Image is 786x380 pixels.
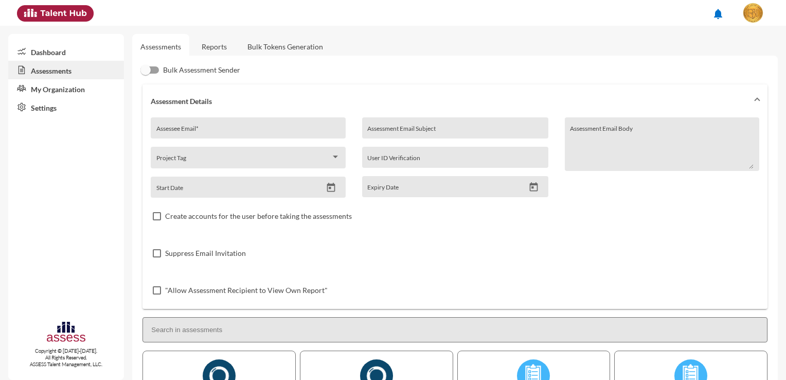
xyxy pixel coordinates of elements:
[46,320,86,346] img: assesscompany-logo.png
[163,64,240,76] span: Bulk Assessment Sender
[8,98,124,116] a: Settings
[142,317,767,342] input: Search in assessments
[322,182,340,193] button: Open calendar
[239,34,331,59] a: Bulk Tokens Generation
[165,284,328,297] span: "Allow Assessment Recipient to View Own Report"
[165,247,246,260] span: Suppress Email Invitation
[8,348,124,368] p: Copyright © [DATE]-[DATE]. All Rights Reserved. ASSESS Talent Management, LLC.
[8,61,124,79] a: Assessments
[8,42,124,61] a: Dashboard
[140,42,181,51] a: Assessments
[142,84,767,117] mat-expansion-panel-header: Assessment Details
[193,34,235,59] a: Reports
[8,79,124,98] a: My Organization
[165,210,352,222] span: Create accounts for the user before taking the assessments
[151,97,747,106] mat-panel-title: Assessment Details
[525,182,543,193] button: Open calendar
[142,117,767,309] div: Assessment Details
[712,8,724,20] mat-icon: notifications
